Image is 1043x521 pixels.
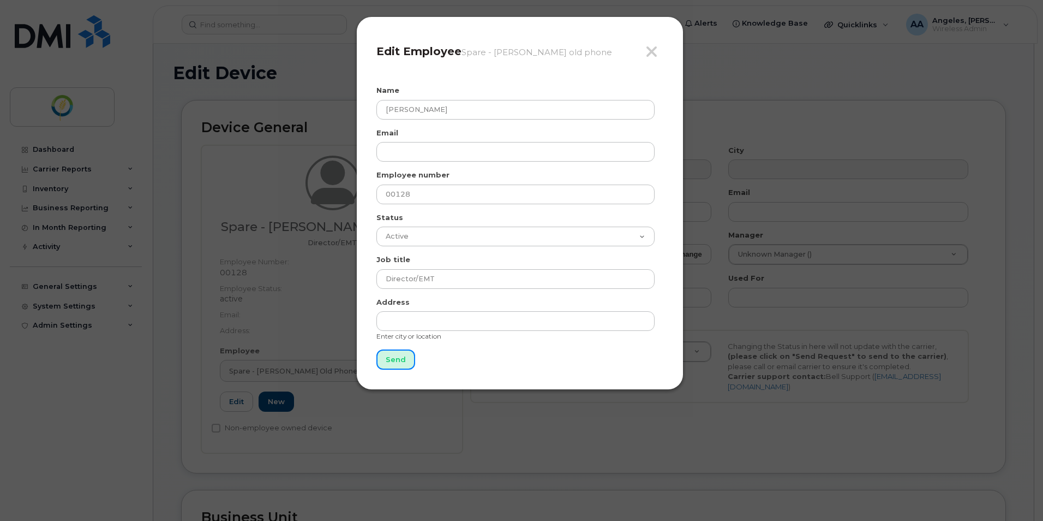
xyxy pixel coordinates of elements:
label: Status [376,212,403,223]
label: Email [376,128,398,138]
label: Employee number [376,170,449,180]
label: Name [376,85,399,96]
small: Enter city or location [376,332,441,340]
label: Job title [376,254,410,265]
input: Send [376,350,415,370]
label: Address [376,297,410,307]
small: Spare - [PERSON_NAME] old phone [461,47,612,57]
h4: Edit Employee [376,45,663,58]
